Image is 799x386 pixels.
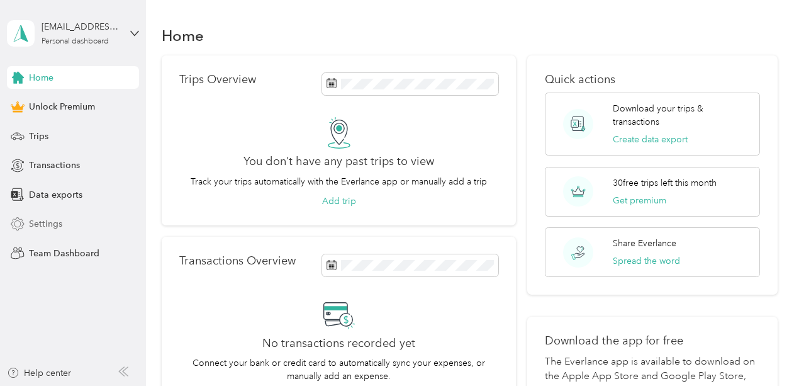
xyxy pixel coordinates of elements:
[262,337,415,350] h2: No transactions recorded yet
[29,130,48,143] span: Trips
[29,217,62,230] span: Settings
[545,334,760,348] p: Download the app for free
[7,366,71,380] button: Help center
[29,71,53,84] span: Home
[243,155,434,168] h2: You don’t have any past trips to view
[29,247,99,260] span: Team Dashboard
[29,188,82,202] span: Data exports
[191,175,487,188] p: Track your trips automatically with the Everlance app or manually add a trip
[42,20,120,33] div: [EMAIL_ADDRESS][DOMAIN_NAME]
[162,29,204,42] h1: Home
[179,254,296,268] p: Transactions Overview
[322,195,356,208] button: Add trip
[29,159,80,172] span: Transactions
[613,254,680,268] button: Spread the word
[179,73,256,86] p: Trips Overview
[729,315,799,386] iframe: Everlance-gr Chat Button Frame
[42,38,109,45] div: Personal dashboard
[179,356,499,383] p: Connect your bank or credit card to automatically sync your expenses, or manually add an expense.
[29,100,95,113] span: Unlock Premium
